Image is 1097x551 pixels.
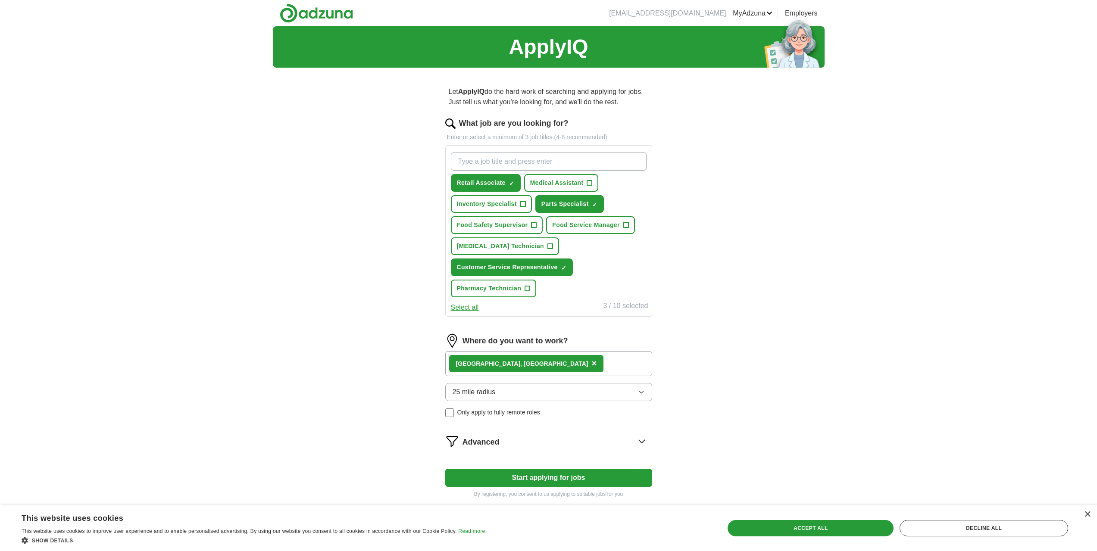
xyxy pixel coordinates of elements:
p: By registering, you consent to us applying to suitable jobs for you [445,490,652,498]
span: This website uses cookies to improve user experience and to enable personalised advertising. By u... [22,528,457,534]
button: × [591,357,597,370]
span: ✓ [592,201,597,208]
input: Only apply to fully remote roles [445,408,454,417]
button: Food Service Manager [546,216,634,234]
img: filter [445,434,459,448]
span: ✓ [509,180,514,187]
p: Let do the hard work of searching and applying for jobs. Just tell us what you're looking for, an... [445,83,652,111]
button: Parts Specialist✓ [535,195,604,213]
li: [EMAIL_ADDRESS][DOMAIN_NAME] [609,8,726,19]
img: Adzuna logo [280,3,353,23]
img: location.png [445,334,459,348]
div: Accept all [728,520,894,536]
span: 25 mile radius [453,387,496,397]
span: Inventory Specialist [457,199,517,209]
label: What job are you looking for? [459,118,569,129]
span: Medical Assistant [530,178,584,187]
button: Pharmacy Technician [451,280,537,297]
button: Select all [451,302,479,313]
span: Parts Specialist [541,199,589,209]
button: 25 mile radius [445,383,652,401]
button: Medical Assistant [524,174,599,192]
strong: [GEOGRAPHIC_DATA] [456,360,521,367]
button: Food Safety Supervisor [451,216,543,234]
span: Retail Associate [457,178,506,187]
span: × [591,358,597,368]
div: This website uses cookies [22,511,463,523]
button: Customer Service Representative✓ [451,258,573,276]
span: Food Service Manager [552,221,619,230]
span: Only apply to fully remote roles [457,408,540,417]
input: Type a job title and press enter [451,153,647,171]
div: , [GEOGRAPHIC_DATA] [456,359,588,368]
button: Start applying for jobs [445,469,652,487]
label: Where do you want to work? [463,335,568,347]
a: Employers [785,8,818,19]
p: Enter or select a minimum of 3 job titles (4-8 recommended) [445,133,652,142]
span: Food Safety Supervisor [457,221,528,230]
span: ✓ [561,265,566,271]
h1: ApplyIQ [509,31,588,62]
button: Inventory Specialist [451,195,532,213]
span: Show details [32,538,73,544]
button: [MEDICAL_DATA] Technician [451,237,559,255]
img: search.png [445,118,456,129]
div: Decline all [900,520,1068,536]
span: [MEDICAL_DATA] Technician [457,242,544,251]
a: Read more, opens a new window [458,528,485,534]
span: Advanced [463,436,500,448]
button: Retail Associate✓ [451,174,521,192]
div: 3 / 10 selected [603,301,648,313]
strong: ApplyIQ [458,88,484,95]
div: Show details [22,536,485,545]
span: Customer Service Representative [457,263,558,272]
span: Pharmacy Technician [457,284,522,293]
a: MyAdzuna [733,8,772,19]
div: Close [1084,511,1091,518]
